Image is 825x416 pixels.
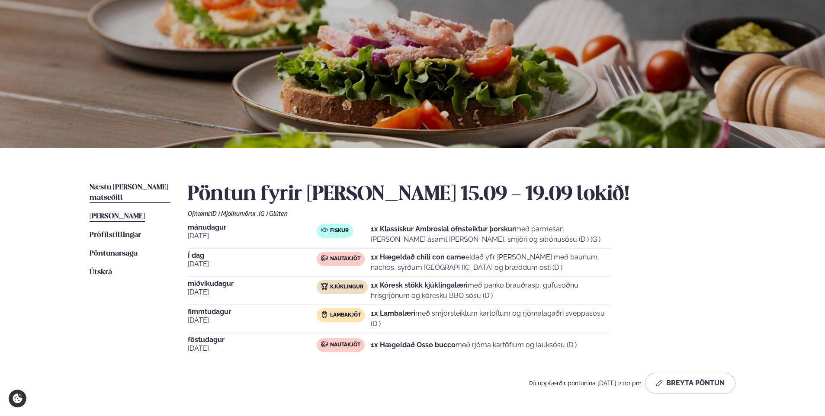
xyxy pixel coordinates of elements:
[9,390,26,407] a: Cookie settings
[90,182,170,203] a: Næstu [PERSON_NAME] matseðill
[90,267,112,278] a: Útskrá
[188,315,317,326] span: [DATE]
[188,231,317,241] span: [DATE]
[371,280,612,301] p: með panko brauðrasp, gufusoðnu hrísgrjónum og kóresku BBQ sósu (D )
[188,259,317,269] span: [DATE]
[371,224,612,245] p: með parmesan [PERSON_NAME] ásamt [PERSON_NAME], smjöri og sítrónusósu (D ) (G )
[371,309,415,317] strong: 1x Lambalæri
[330,312,361,319] span: Lambakjöt
[188,287,317,298] span: [DATE]
[330,227,349,234] span: Fiskur
[188,280,317,287] span: miðvikudagur
[321,255,328,262] img: beef.svg
[90,213,145,220] span: [PERSON_NAME]
[330,342,360,349] span: Nautakjöt
[90,184,168,202] span: Næstu [PERSON_NAME] matseðill
[330,284,363,291] span: Kjúklingur
[188,252,317,259] span: Í dag
[188,224,317,231] span: mánudagur
[321,341,328,348] img: beef.svg
[90,249,138,259] a: Pöntunarsaga
[330,256,360,262] span: Nautakjöt
[371,281,468,289] strong: 1x Kóresk stökk kjúklingalæri
[645,373,735,394] button: Breyta Pöntun
[321,311,328,318] img: Lamb.svg
[371,308,612,329] p: með smjörsteiktum kartöflum og rjómalagaðri sveppasósu (D )
[188,308,317,315] span: fimmtudagur
[90,231,141,239] span: Prófílstillingar
[371,252,612,273] p: eldað yfir [PERSON_NAME] með baunum, nachos, sýrðum [GEOGRAPHIC_DATA] og bræddum osti (D )
[321,283,328,290] img: chicken.svg
[90,211,145,222] a: [PERSON_NAME]
[188,210,735,217] div: Ofnæmi:
[90,269,112,276] span: Útskrá
[188,336,317,343] span: föstudagur
[371,341,456,349] strong: 1x Hægeldað Osso bucco
[211,210,259,217] span: (D ) Mjólkurvörur ,
[529,380,642,387] span: Þú uppfærðir pöntunina [DATE] 2:00 pm
[188,182,735,207] h2: Pöntun fyrir [PERSON_NAME] 15.09 - 19.09 lokið!
[371,340,577,350] p: með rjóma kartöflum og lauksósu (D )
[90,230,141,240] a: Prófílstillingar
[371,253,465,261] strong: 1x Hægeldað chili con carne
[259,210,288,217] span: (G ) Glúten
[321,227,328,234] img: fish.svg
[188,343,317,354] span: [DATE]
[371,225,515,233] strong: 1x Klassískur Ambrosial ofnsteiktur þorskur
[90,250,138,257] span: Pöntunarsaga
